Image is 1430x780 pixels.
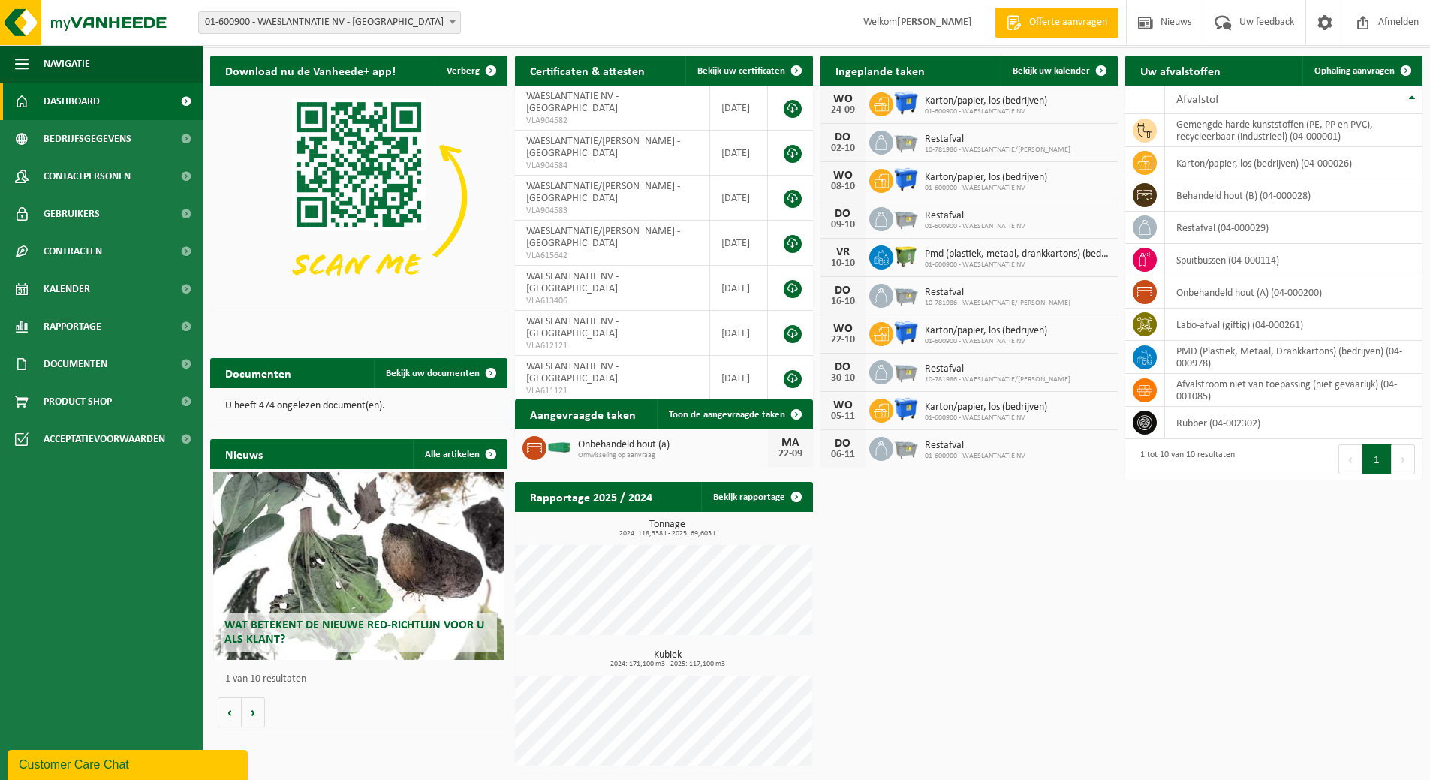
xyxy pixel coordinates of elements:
[526,226,680,249] span: WAESLANTNATIE/[PERSON_NAME] - [GEOGRAPHIC_DATA]
[1013,66,1090,76] span: Bekijk uw kalender
[925,248,1110,261] span: Pmd (plastiek, metaal, drankkartons) (bedrijven)
[701,482,811,512] a: Bekijk rapportage
[1392,444,1415,474] button: Next
[1165,341,1422,374] td: PMD (Plastiek, Metaal, Drankkartons) (bedrijven) (04-000978)
[828,399,858,411] div: WO
[828,105,858,116] div: 24-09
[925,452,1025,461] span: 01-600900 - WAESLANTNATIE NV
[1302,56,1421,86] a: Ophaling aanvragen
[44,83,100,120] span: Dashboard
[1165,374,1422,407] td: afvalstroom niet van toepassing (niet gevaarlijk) (04-001085)
[515,399,651,429] h2: Aangevraagde taken
[828,258,858,269] div: 10-10
[526,361,619,384] span: WAESLANTNATIE NV - [GEOGRAPHIC_DATA]
[828,93,858,105] div: WO
[685,56,811,86] a: Bekijk uw certificaten
[828,143,858,154] div: 02-10
[435,56,506,86] button: Verberg
[893,396,919,422] img: WB-1100-HPE-BE-01
[526,271,619,294] span: WAESLANTNATIE NV - [GEOGRAPHIC_DATA]
[218,697,242,727] button: Vorige
[526,91,619,114] span: WAESLANTNATIE NV - [GEOGRAPHIC_DATA]
[1165,212,1422,244] td: restafval (04-000029)
[925,146,1070,155] span: 10-781986 - WAESLANTNATIE/[PERSON_NAME]
[925,95,1047,107] span: Karton/papier, los (bedrijven)
[893,128,919,154] img: WB-2500-GAL-GY-01
[526,250,698,262] span: VLA615642
[925,134,1070,146] span: Restafval
[893,282,919,307] img: WB-2500-GAL-GY-01
[522,530,812,538] span: 2024: 118,338 t - 2025: 69,603 t
[893,90,919,116] img: WB-1100-HPE-BE-01
[828,182,858,192] div: 08-10
[1025,15,1111,30] span: Offerte aanvragen
[828,373,858,384] div: 30-10
[522,519,812,538] h3: Tonnage
[925,184,1047,193] span: 01-600900 - WAESLANTNATIE NV
[1165,179,1422,212] td: behandeld hout (B) (04-000028)
[828,297,858,307] div: 16-10
[893,205,919,230] img: WB-2500-GAL-GY-01
[820,56,940,85] h2: Ingeplande taken
[1165,407,1422,439] td: rubber (04-002302)
[526,181,680,204] span: WAESLANTNATIE/[PERSON_NAME] - [GEOGRAPHIC_DATA]
[374,358,506,388] a: Bekijk uw documenten
[775,437,805,449] div: MA
[775,449,805,459] div: 22-09
[515,56,660,85] h2: Certificaten & attesten
[8,747,251,780] iframe: chat widget
[213,472,504,660] a: Wat betekent de nieuwe RED-richtlijn voor u als klant?
[1314,66,1395,76] span: Ophaling aanvragen
[828,208,858,220] div: DO
[697,66,785,76] span: Bekijk uw certificaten
[925,440,1025,452] span: Restafval
[1362,444,1392,474] button: 1
[210,56,411,85] h2: Download nu de Vanheede+ app!
[44,270,90,308] span: Kalender
[710,356,768,401] td: [DATE]
[1165,147,1422,179] td: karton/papier, los (bedrijven) (04-000026)
[925,375,1070,384] span: 10-781986 - WAESLANTNATIE/[PERSON_NAME]
[386,369,480,378] span: Bekijk uw documenten
[515,482,667,511] h2: Rapportage 2025 / 2024
[225,674,500,685] p: 1 van 10 resultaten
[1133,443,1235,476] div: 1 tot 10 van 10 resultaten
[199,12,460,33] span: 01-600900 - WAESLANTNATIE NV - ANTWERPEN
[1176,94,1219,106] span: Afvalstof
[44,383,112,420] span: Product Shop
[925,261,1110,270] span: 01-600900 - WAESLANTNATIE NV
[925,299,1070,308] span: 10-781986 - WAESLANTNATIE/[PERSON_NAME]
[710,311,768,356] td: [DATE]
[893,358,919,384] img: WB-2500-GAL-GY-01
[669,410,785,420] span: Toon de aangevraagde taken
[925,287,1070,299] span: Restafval
[828,246,858,258] div: VR
[925,402,1047,414] span: Karton/papier, los (bedrijven)
[522,661,812,668] span: 2024: 171,100 m3 - 2025: 117,100 m3
[710,86,768,131] td: [DATE]
[526,205,698,217] span: VLA904583
[828,285,858,297] div: DO
[925,210,1025,222] span: Restafval
[44,158,131,195] span: Contactpersonen
[1125,56,1236,85] h2: Uw afvalstoffen
[1338,444,1362,474] button: Previous
[225,401,492,411] p: U heeft 474 ongelezen document(en).
[897,17,972,28] strong: [PERSON_NAME]
[925,414,1047,423] span: 01-600900 - WAESLANTNATIE NV
[546,440,572,453] img: HK-XC-30-GN-00
[44,420,165,458] span: Acceptatievoorwaarden
[413,439,506,469] a: Alle artikelen
[210,439,278,468] h2: Nieuws
[44,308,101,345] span: Rapportage
[44,195,100,233] span: Gebruikers
[657,399,811,429] a: Toon de aangevraagde taken
[578,439,767,451] span: Onbehandeld hout (a)
[1165,276,1422,309] td: onbehandeld hout (A) (04-000200)
[210,86,507,309] img: Download de VHEPlus App
[526,160,698,172] span: VLA904584
[828,361,858,373] div: DO
[710,266,768,311] td: [DATE]
[925,337,1047,346] span: 01-600900 - WAESLANTNATIE NV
